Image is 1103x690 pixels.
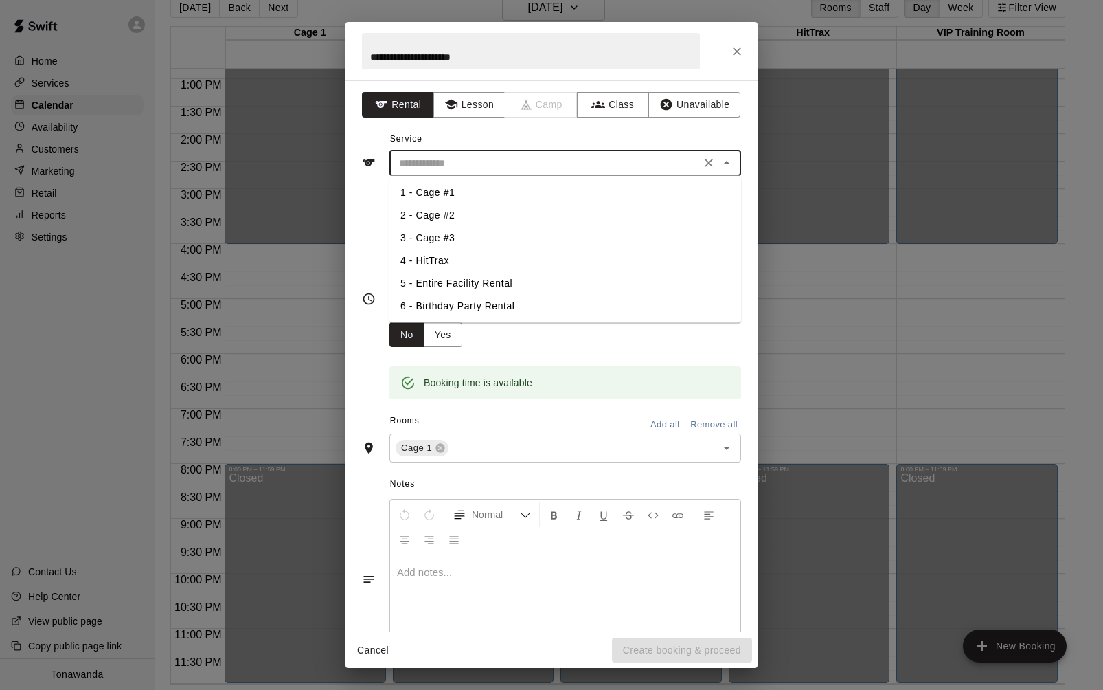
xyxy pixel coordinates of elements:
button: Unavailable [648,92,740,118]
button: Close [725,39,749,64]
div: Cage 1 [396,440,448,456]
button: Clear [699,153,718,172]
li: 3 - Cage #3 [389,227,741,249]
button: Formatting Options [447,502,536,527]
span: Notes [390,474,741,496]
li: 4 - HitTrax [389,249,741,272]
li: 5 - Entire Facility Rental [389,272,741,295]
button: Center Align [393,527,416,552]
div: Booking time is available [424,370,532,395]
button: No [389,322,424,348]
button: Left Align [697,502,720,527]
svg: Timing [362,292,376,306]
svg: Notes [362,572,376,586]
button: Remove all [687,414,741,436]
div: outlined button group [389,322,462,348]
button: Add all [643,414,687,436]
button: Open [717,438,736,458]
button: Close [717,153,736,172]
span: Service [390,134,422,144]
svg: Rooms [362,441,376,455]
button: Redo [418,502,441,527]
button: Undo [393,502,416,527]
button: Right Align [418,527,441,552]
button: Lesson [433,92,505,118]
svg: Service [362,156,376,170]
li: 2 - Cage #2 [389,204,741,227]
button: Insert Code [641,502,665,527]
button: Insert Link [666,502,690,527]
button: Format Strikethrough [617,502,640,527]
button: Class [577,92,649,118]
button: Justify Align [442,527,466,552]
button: Format Bold [543,502,566,527]
button: Cancel [351,638,395,663]
button: Yes [424,322,462,348]
li: 6 - Birthday Party Rental [389,295,741,318]
button: Format Underline [592,502,615,527]
span: Normal [472,508,520,522]
button: Format Italics [567,502,591,527]
button: Rental [362,92,434,118]
span: Camps can only be created in the Services page [505,92,578,118]
span: Rooms [390,416,420,425]
span: Cage 1 [396,441,437,455]
li: 1 - Cage #1 [389,181,741,204]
